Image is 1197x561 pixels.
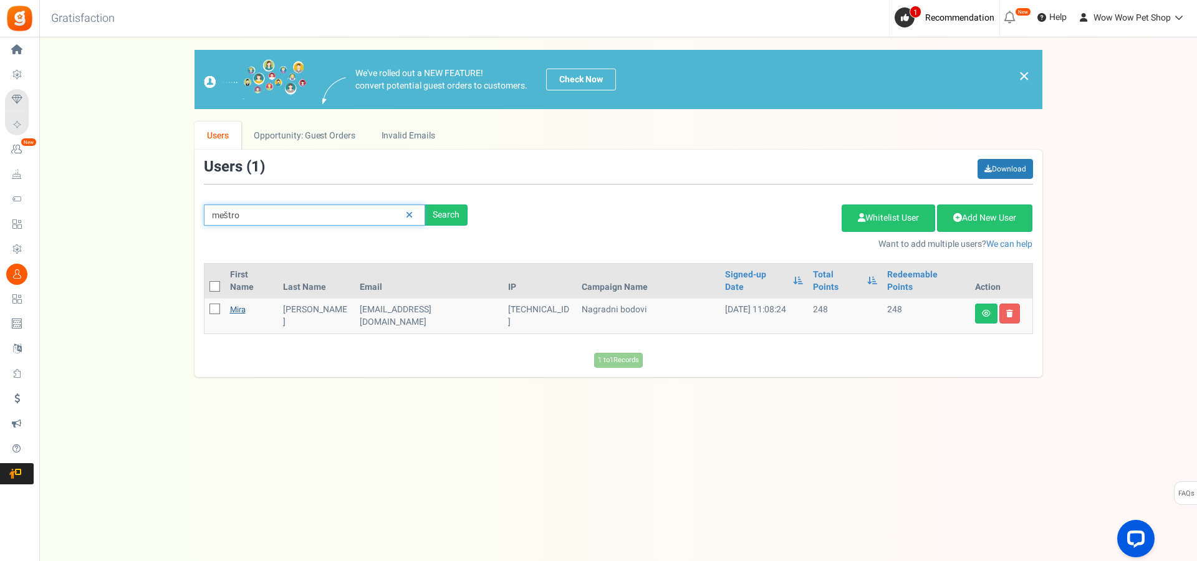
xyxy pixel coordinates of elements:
[204,204,425,226] input: Search by email or name
[882,299,970,333] td: 248
[808,299,882,333] td: 248
[887,269,965,294] a: Redeemable Points
[425,204,468,226] div: Search
[725,269,787,294] a: Signed-up Date
[982,310,991,317] i: View details
[986,237,1032,251] a: We can help
[813,269,861,294] a: Total Points
[204,59,307,100] img: images
[1046,11,1067,24] span: Help
[6,4,34,32] img: Gratisfaction
[322,77,346,104] img: images
[1178,482,1195,506] span: FAQs
[230,304,246,315] a: Mira
[37,6,128,31] h3: Gratisfaction
[1006,310,1013,317] i: Delete user
[577,264,720,299] th: Campaign Name
[368,122,448,150] a: Invalid Emails
[400,204,419,226] a: Reset
[1015,7,1031,16] em: New
[251,156,260,178] span: 1
[5,139,34,160] a: New
[895,7,999,27] a: 1 Recommendation
[503,299,577,333] td: [TECHNICAL_ID]
[1094,11,1171,24] span: Wow Wow Pet Shop
[225,264,279,299] th: First Name
[503,264,577,299] th: IP
[925,11,994,24] span: Recommendation
[486,238,1033,251] p: Want to add multiple users?
[21,138,37,146] em: New
[355,67,527,92] p: We've rolled out a NEW FEATURE! convert potential guest orders to customers.
[195,122,242,150] a: Users
[577,299,720,333] td: Nagradni bodovi
[978,159,1033,179] a: Download
[204,159,265,175] h3: Users ( )
[1032,7,1072,27] a: Help
[842,204,935,232] a: Whitelist User
[355,264,503,299] th: Email
[970,264,1032,299] th: Action
[720,299,808,333] td: [DATE] 11:08:24
[278,264,355,299] th: Last Name
[910,6,921,18] span: 1
[278,299,355,333] td: [PERSON_NAME]
[241,122,368,150] a: Opportunity: Guest Orders
[355,299,503,333] td: [EMAIL_ADDRESS][DOMAIN_NAME]
[546,69,616,90] a: Check Now
[1019,69,1030,84] a: ×
[937,204,1032,232] a: Add New User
